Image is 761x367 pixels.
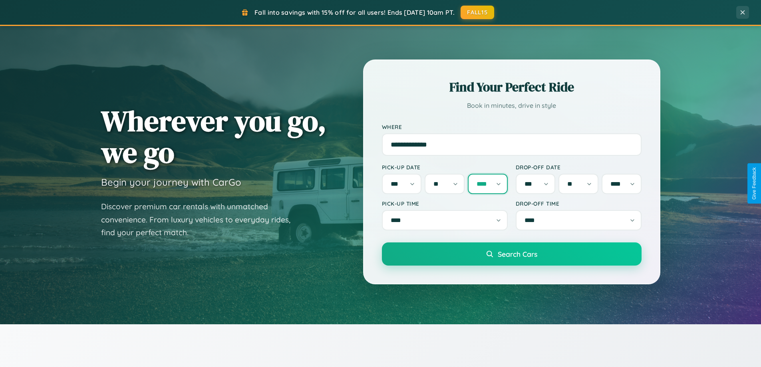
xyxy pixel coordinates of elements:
span: Fall into savings with 15% off for all users! Ends [DATE] 10am PT. [254,8,455,16]
label: Drop-off Date [516,164,642,171]
label: Drop-off Time [516,200,642,207]
label: Pick-up Time [382,200,508,207]
label: Where [382,123,642,130]
h3: Begin your journey with CarGo [101,176,241,188]
button: FALL15 [461,6,494,19]
h2: Find Your Perfect Ride [382,78,642,96]
div: Give Feedback [751,167,757,200]
button: Search Cars [382,242,642,266]
label: Pick-up Date [382,164,508,171]
h1: Wherever you go, we go [101,105,326,168]
span: Search Cars [498,250,537,258]
p: Discover premium car rentals with unmatched convenience. From luxury vehicles to everyday rides, ... [101,200,301,239]
p: Book in minutes, drive in style [382,100,642,111]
